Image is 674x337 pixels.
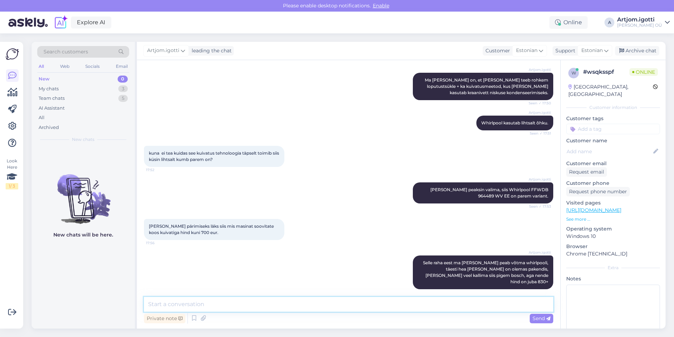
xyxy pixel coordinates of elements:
[525,290,551,295] span: 18:03
[566,250,660,258] p: Chrome [TECHNICAL_ID]
[6,47,19,61] img: Askly Logo
[59,62,71,71] div: Web
[39,124,59,131] div: Archived
[525,204,551,209] span: Seen ✓ 17:53
[425,77,549,95] span: Ma [PERSON_NAME] on, et [PERSON_NAME] teeb rohkem loputustsükle + ka kuivatusmeetod, kus [PERSON_...
[583,68,629,76] div: # wsqksspf
[604,18,614,27] div: A
[53,15,68,30] img: explore-ai
[39,95,65,102] div: Team chats
[147,47,179,54] span: Artjom.igotti
[566,233,660,240] p: Windows 10
[566,167,607,177] div: Request email
[6,183,18,189] div: 1 / 3
[44,48,88,56] span: Search customers
[6,158,18,189] div: Look Here
[423,260,549,284] span: Selle raha eest ma [PERSON_NAME] peab võtma whirlpooli, täesti hea [PERSON_NAME] on olemas pakend...
[533,315,550,322] span: Send
[571,70,576,76] span: w
[39,76,49,83] div: New
[481,120,548,125] span: Whirlpool kasutab lihtsalt õhku.
[32,162,135,225] img: No chats
[525,177,551,182] span: Artjom.igotti
[37,62,45,71] div: All
[516,47,537,54] span: Estonian
[371,2,391,9] span: Enable
[525,101,551,106] span: Seen ✓ 17:50
[615,46,659,56] div: Archive chat
[566,187,630,196] div: Request phone number
[149,223,275,235] span: [PERSON_NAME] pärimiseks läks siis mis masinat soovitate koos kuivatiga hind kuni 700 eur.
[566,199,660,207] p: Visited pages
[430,187,549,199] span: [PERSON_NAME] peaksin valima, siis Whirlpool FFWDB 964489 WV EE on parem variant.
[118,95,128,102] div: 5
[525,250,551,255] span: Artjom.igotti
[566,137,660,144] p: Customer name
[525,131,551,136] span: Seen ✓ 17:51
[525,67,551,72] span: Artjom.igotti
[566,275,660,283] p: Notes
[566,207,621,213] a: [URL][DOMAIN_NAME]
[629,68,658,76] span: Online
[566,180,660,187] p: Customer phone
[118,85,128,92] div: 3
[39,105,65,112] div: AI Assistant
[568,83,653,98] div: [GEOGRAPHIC_DATA], [GEOGRAPHIC_DATA]
[189,47,232,54] div: leading the chat
[566,160,660,167] p: Customer email
[72,136,94,143] span: New chats
[114,62,129,71] div: Email
[149,150,280,162] span: kuna ei tea kuidas see kuivatus tehnoloogia täpselt toimib siis küsin lihtsalt kumb parem on?
[617,22,662,28] div: [PERSON_NAME] OÜ
[53,231,113,239] p: New chats will be here.
[39,85,59,92] div: My chats
[566,265,660,271] div: Extra
[566,225,660,233] p: Operating system
[118,76,128,83] div: 0
[566,243,660,250] p: Browser
[553,47,575,54] div: Support
[617,17,662,22] div: Artjom.igotti
[566,115,660,122] p: Customer tags
[617,17,670,28] a: Artjom.igotti[PERSON_NAME] OÜ
[549,16,588,29] div: Online
[71,17,111,28] a: Explore AI
[567,148,652,155] input: Add name
[581,47,603,54] span: Estonian
[566,124,660,134] input: Add a tag
[146,240,172,246] span: 17:56
[483,47,510,54] div: Customer
[525,110,551,115] span: Artjom.igotti
[144,314,185,323] div: Private note
[84,62,101,71] div: Socials
[566,216,660,222] p: See more ...
[39,114,45,121] div: All
[146,167,172,173] span: 17:52
[566,104,660,111] div: Customer information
